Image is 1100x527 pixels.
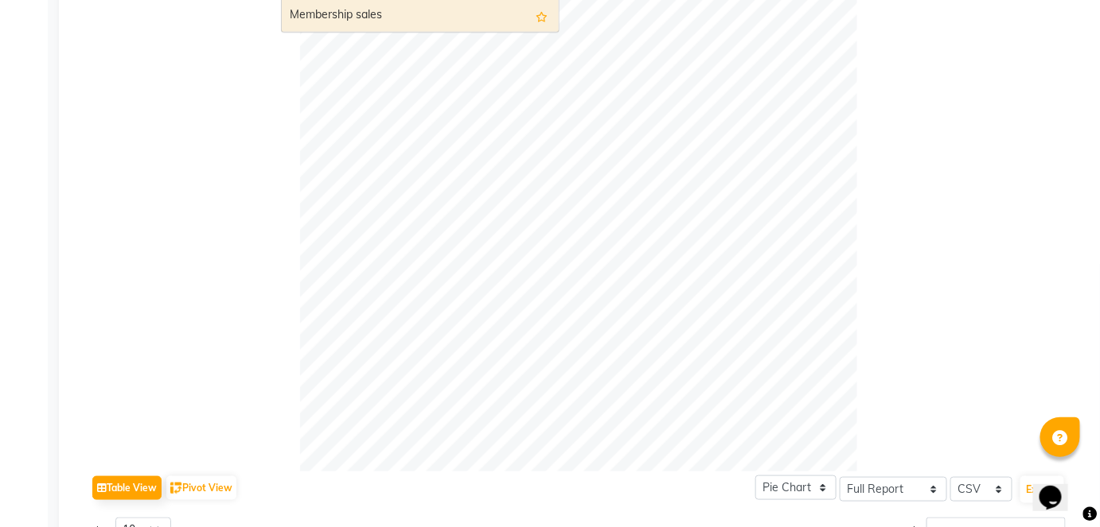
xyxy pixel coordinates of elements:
img: pivot.png [170,482,182,494]
span: Add this report to Favorites List [536,6,548,25]
button: Pivot View [166,476,236,500]
iframe: chat widget [1033,463,1084,511]
button: Table View [92,476,162,500]
button: Export [1020,476,1064,503]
